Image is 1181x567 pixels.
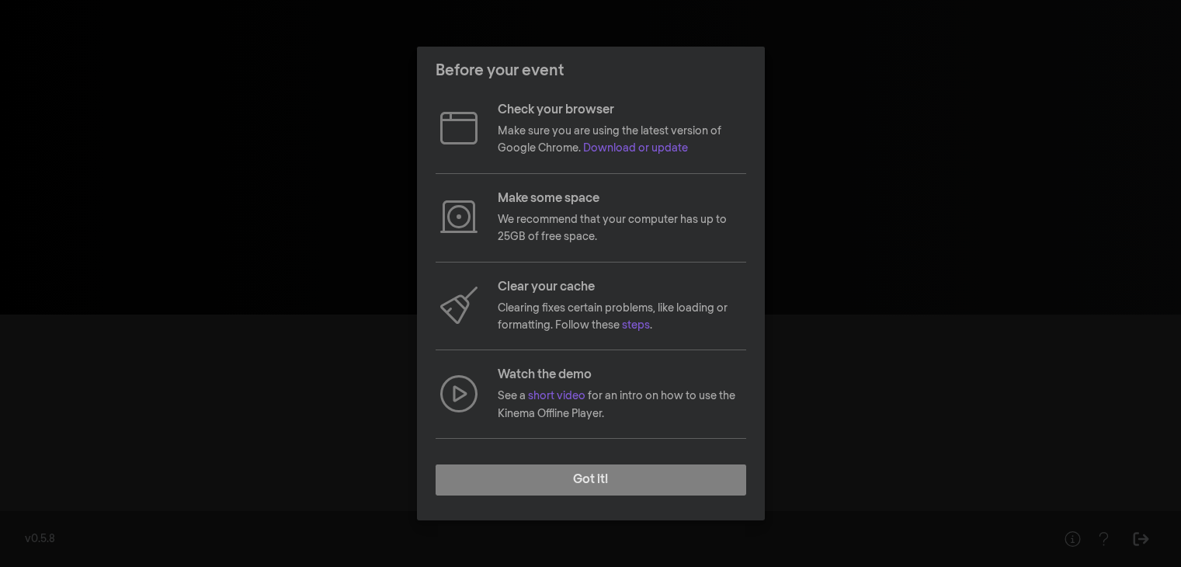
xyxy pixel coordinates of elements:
[498,278,746,297] p: Clear your cache
[583,143,688,154] a: Download or update
[622,320,650,331] a: steps
[498,101,746,120] p: Check your browser
[436,464,746,496] button: Got it!
[528,391,585,402] a: short video
[417,47,765,95] header: Before your event
[498,211,746,246] p: We recommend that your computer has up to 25GB of free space.
[498,388,746,423] p: See a for an intro on how to use the Kinema Offline Player.
[498,123,746,158] p: Make sure you are using the latest version of Google Chrome.
[498,300,746,335] p: Clearing fixes certain problems, like loading or formatting. Follow these .
[498,366,746,384] p: Watch the demo
[498,190,746,208] p: Make some space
